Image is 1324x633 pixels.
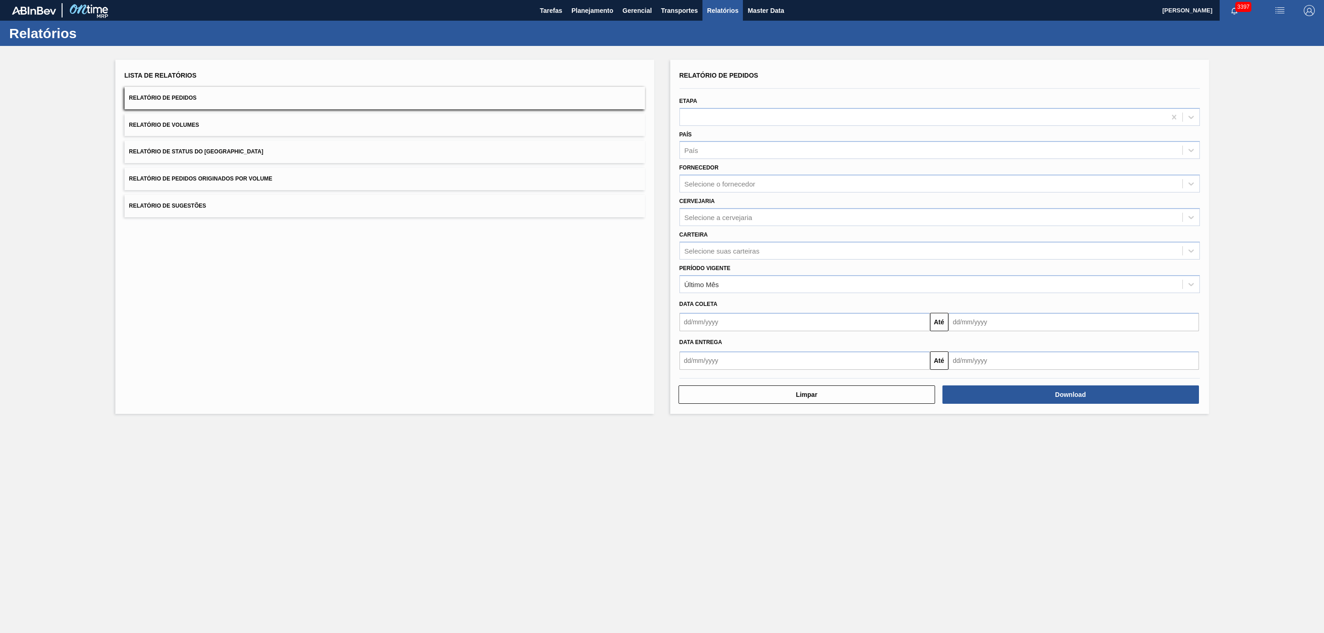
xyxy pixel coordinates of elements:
[129,95,197,101] span: Relatório de Pedidos
[129,175,273,182] span: Relatório de Pedidos Originados por Volume
[622,5,652,16] span: Gerencial
[129,148,263,155] span: Relatório de Status do [GEOGRAPHIC_DATA]
[129,203,206,209] span: Relatório de Sugestões
[685,280,719,288] div: Último Mês
[679,351,930,370] input: dd/mm/yyyy
[685,147,698,154] div: País
[679,385,935,404] button: Limpar
[679,301,718,307] span: Data coleta
[679,198,715,204] label: Cervejaria
[679,72,759,79] span: Relatório de Pedidos
[685,247,759,254] div: Selecione suas carteiras
[12,6,56,15] img: TNhmsLtSVTkK8tSr43FrP2fwEKptu5GPRR3wAAAABJRU5ErkJggg==
[125,87,645,109] button: Relatório de Pedidos
[1235,2,1251,12] span: 3397
[125,141,645,163] button: Relatório de Status do [GEOGRAPHIC_DATA]
[707,5,738,16] span: Relatórios
[679,339,722,345] span: Data entrega
[930,351,948,370] button: Até
[679,313,930,331] input: dd/mm/yyyy
[125,114,645,136] button: Relatório de Volumes
[685,213,753,221] div: Selecione a cervejaria
[679,98,697,104] label: Etapa
[125,72,197,79] span: Lista de Relatórios
[748,5,784,16] span: Master Data
[679,131,692,138] label: País
[1220,4,1249,17] button: Notificações
[930,313,948,331] button: Até
[125,195,645,217] button: Relatório de Sugestões
[661,5,698,16] span: Transportes
[679,232,708,238] label: Carteira
[948,313,1199,331] input: dd/mm/yyyy
[679,164,719,171] label: Fornecedor
[948,351,1199,370] input: dd/mm/yyyy
[129,122,199,128] span: Relatório de Volumes
[9,28,172,39] h1: Relatórios
[942,385,1199,404] button: Download
[679,265,730,271] label: Período Vigente
[540,5,562,16] span: Tarefas
[571,5,613,16] span: Planejamento
[1274,5,1285,16] img: userActions
[685,180,755,188] div: Selecione o fornecedor
[125,168,645,190] button: Relatório de Pedidos Originados por Volume
[1304,5,1315,16] img: Logout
